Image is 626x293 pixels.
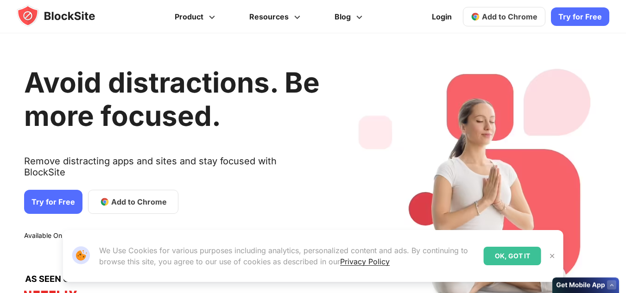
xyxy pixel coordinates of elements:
[546,250,558,262] button: Close
[463,7,545,26] a: Add to Chrome
[24,66,320,132] h1: Avoid distractions. Be more focused.
[24,231,62,241] text: Available On
[24,156,320,185] text: Remove distracting apps and sites and stay focused with BlockSite
[471,12,480,21] img: chrome-icon.svg
[24,190,82,214] a: Try for Free
[426,6,457,28] a: Login
[340,257,390,266] a: Privacy Policy
[549,252,556,260] img: Close
[111,196,167,207] span: Add to Chrome
[88,190,178,214] a: Add to Chrome
[17,5,113,27] img: blocksite-icon.5d769676.svg
[551,7,609,26] a: Try for Free
[482,12,537,21] span: Add to Chrome
[99,245,476,267] p: We Use Cookies for various purposes including analytics, personalized content and ads. By continu...
[484,247,541,265] div: OK, GOT IT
